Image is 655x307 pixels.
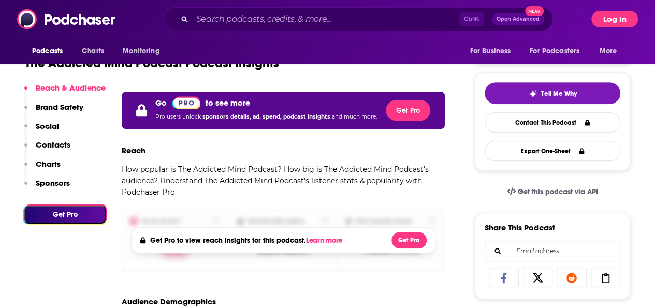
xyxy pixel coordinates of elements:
[82,44,104,59] span: Charts
[306,237,345,245] button: Learn more
[541,90,577,98] span: Tell Me Why
[557,268,587,287] a: Share on Reddit
[122,145,145,155] h3: Reach
[24,178,70,197] button: Sponsors
[591,11,638,27] button: Log In
[36,121,59,131] p: Social
[24,121,59,140] button: Social
[529,90,537,98] img: tell me why sparkle
[523,41,594,61] button: open menu
[591,268,621,287] a: Copy Link
[36,102,83,112] p: Brand Safety
[485,141,620,161] button: Export One-Sheet
[523,268,553,287] a: Share on X/Twitter
[172,96,200,109] img: Podchaser Pro
[518,187,598,196] span: Get this podcast via API
[36,178,70,188] p: Sponsors
[32,44,63,59] span: Podcasts
[492,13,544,25] button: Open AdvancedNew
[192,11,459,27] input: Search podcasts, credits, & more...
[206,98,250,108] p: to see more
[489,268,519,287] a: Share on Facebook
[485,223,555,232] h3: Share This Podcast
[155,109,377,125] p: Pro users unlock and much more.
[493,241,612,261] input: Email address...
[17,9,117,29] img: Podchaser - Follow, Share and Rate Podcasts
[75,41,110,61] a: Charts
[530,44,579,59] span: For Podcasters
[36,159,61,169] p: Charts
[600,44,617,59] span: More
[391,232,427,248] button: Get Pro
[122,164,445,198] p: How popular is The Addicted Mind Podcast? How big is The Addicted Mind Podcast's audience? Unders...
[164,7,553,31] div: Search podcasts, credits, & more...
[25,41,76,61] button: open menu
[592,41,630,61] button: open menu
[24,159,61,178] button: Charts
[485,82,620,104] button: tell me why sparkleTell Me Why
[24,102,83,121] button: Brand Safety
[485,112,620,133] a: Contact This Podcast
[497,17,540,22] span: Open Advanced
[36,140,70,150] p: Contacts
[155,98,167,108] p: Go
[123,44,159,59] span: Monitoring
[470,44,511,59] span: For Business
[36,83,106,93] p: Reach & Audience
[386,100,430,121] button: Get Pro
[172,96,200,109] a: Pro website
[24,83,106,102] button: Reach & Audience
[24,140,70,159] button: Contacts
[459,12,484,26] span: Ctrl K
[24,206,106,224] button: Get Pro
[150,236,345,245] h4: Get Pro to view reach insights for this podcast.
[122,297,216,306] h3: Audience Demographics
[485,241,620,261] div: Search followers
[115,41,173,61] button: open menu
[499,179,606,204] a: Get this podcast via API
[462,41,523,61] button: open menu
[202,113,332,120] span: sponsors details, ad. spend, podcast insights
[525,6,544,16] span: New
